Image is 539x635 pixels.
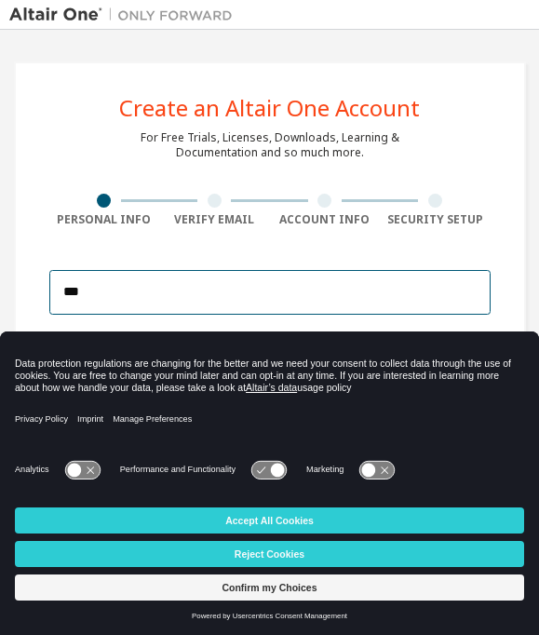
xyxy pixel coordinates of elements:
[380,212,491,227] div: Security Setup
[119,97,420,119] div: Create an Altair One Account
[270,212,381,227] div: Account Info
[9,6,242,24] img: Altair One
[49,212,160,227] div: Personal Info
[141,130,399,160] div: For Free Trials, Licenses, Downloads, Learning & Documentation and so much more.
[159,212,270,227] div: Verify Email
